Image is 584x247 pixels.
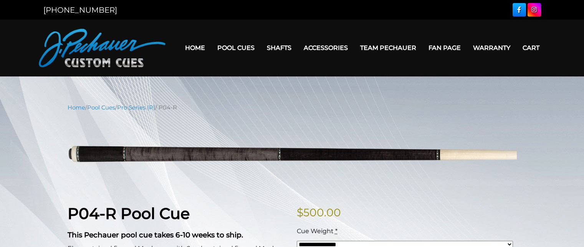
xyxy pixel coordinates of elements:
a: Warranty [467,38,516,58]
bdi: 500.00 [297,206,341,219]
span: Cue Weight [297,227,334,235]
a: Pool Cues [87,104,115,111]
a: Pool Cues [211,38,261,58]
a: Pro Series (R) [117,104,155,111]
a: [PHONE_NUMBER] [43,5,117,15]
strong: P04-R Pool Cue [68,204,190,223]
abbr: required [335,227,337,235]
a: Home [68,104,85,111]
strong: This Pechauer pool cue takes 6-10 weeks to ship. [68,230,243,239]
a: Cart [516,38,546,58]
a: Shafts [261,38,298,58]
img: P04-N.png [68,118,517,192]
a: Accessories [298,38,354,58]
a: Fan Page [422,38,467,58]
img: Pechauer Custom Cues [39,29,165,67]
a: Team Pechauer [354,38,422,58]
span: $ [297,206,303,219]
a: Home [179,38,211,58]
nav: Breadcrumb [68,103,517,112]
